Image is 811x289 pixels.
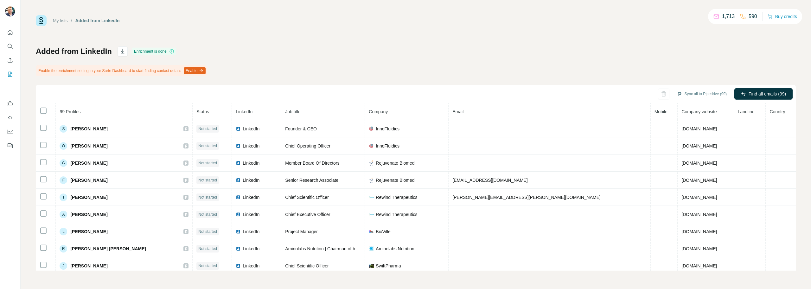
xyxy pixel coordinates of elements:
[369,229,374,234] img: company-logo
[369,143,374,148] img: company-logo
[681,195,717,200] span: [DOMAIN_NAME]
[655,109,667,114] span: Mobile
[60,142,67,150] div: O
[369,195,374,200] img: company-logo
[60,228,67,235] div: L
[285,143,330,148] span: Chief Operating Officer
[60,245,67,253] div: R
[369,264,374,268] img: company-logo
[198,194,217,200] span: Not started
[36,65,207,76] div: Enable the enrichment setting in your Surfe Dashboard to start finding contact details
[236,178,241,183] img: LinkedIn logo
[243,126,259,132] span: LinkedIn
[243,211,259,218] span: LinkedIn
[722,13,735,20] p: 1,713
[198,246,217,252] span: Not started
[369,178,374,183] img: company-logo
[236,212,241,217] img: LinkedIn logo
[60,109,80,114] span: 99 Profiles
[70,211,107,218] span: [PERSON_NAME]
[5,98,15,109] button: Use Surfe on LinkedIn
[36,15,47,26] img: Surfe Logo
[5,6,15,16] img: Avatar
[236,195,241,200] img: LinkedIn logo
[236,229,241,234] img: LinkedIn logo
[198,212,217,217] span: Not started
[5,140,15,151] button: Feedback
[285,263,329,268] span: Chief Scientific Officer
[376,211,417,218] span: Rewind Therapeutics
[681,229,717,234] span: [DOMAIN_NAME]
[285,161,339,166] span: Member Board Of Directors
[5,126,15,137] button: Dashboard
[285,126,317,131] span: Founder & CEO
[734,88,793,100] button: Find all emails (99)
[681,161,717,166] span: [DOMAIN_NAME]
[70,246,146,252] span: [PERSON_NAME] [PERSON_NAME]
[285,109,300,114] span: Job title
[60,125,67,133] div: S
[132,48,176,55] div: Enrichment is done
[681,143,717,148] span: [DOMAIN_NAME]
[36,46,112,56] h1: Added from LinkedIn
[184,67,206,74] button: Enable
[376,126,399,132] span: InnoFluidics
[285,195,329,200] span: Chief Scientific Officer
[198,126,217,132] span: Not started
[369,126,374,131] img: company-logo
[243,228,259,235] span: LinkedIn
[376,263,401,269] span: SwiftPharma
[681,246,717,251] span: [DOMAIN_NAME]
[452,109,463,114] span: Email
[70,126,107,132] span: [PERSON_NAME]
[681,126,717,131] span: [DOMAIN_NAME]
[243,160,259,166] span: LinkedIn
[5,41,15,52] button: Search
[681,109,717,114] span: Company website
[5,112,15,123] button: Use Surfe API
[236,143,241,148] img: LinkedIn logo
[681,212,717,217] span: [DOMAIN_NAME]
[70,177,107,183] span: [PERSON_NAME]
[198,229,217,234] span: Not started
[243,194,259,200] span: LinkedIn
[60,262,67,270] div: J
[681,178,717,183] span: [DOMAIN_NAME]
[768,12,797,21] button: Buy credits
[5,55,15,66] button: Enrich CSV
[376,194,417,200] span: Rewind Therapeutics
[769,109,785,114] span: Country
[376,246,414,252] span: Aminolabs Nutrition
[236,126,241,131] img: LinkedIn logo
[70,160,107,166] span: [PERSON_NAME]
[376,160,414,166] span: Rejuvenate Biomed
[236,246,241,251] img: LinkedIn logo
[681,263,717,268] span: [DOMAIN_NAME]
[285,178,338,183] span: Senior Research Associate
[749,91,786,97] span: Find all emails (99)
[369,212,374,217] img: company-logo
[53,18,68,23] a: My lists
[285,212,330,217] span: Chief Executive Officer
[738,109,755,114] span: Landline
[236,263,241,268] img: LinkedIn logo
[70,263,107,269] span: [PERSON_NAME]
[71,17,72,24] li: /
[376,228,390,235] span: BioVille
[60,194,67,201] div: I
[60,159,67,167] div: G
[75,17,120,24] div: Added from LinkedIn
[243,177,259,183] span: LinkedIn
[70,228,107,235] span: [PERSON_NAME]
[243,263,259,269] span: LinkedIn
[60,211,67,218] div: A
[70,194,107,200] span: [PERSON_NAME]
[376,177,414,183] span: Rejuvenate Biomed
[5,69,15,80] button: My lists
[285,246,382,251] span: Aminolabs Nutrition | Chairman of board/Founder
[369,161,374,166] img: company-logo
[196,109,209,114] span: Status
[376,143,399,149] span: InnoFluidics
[198,160,217,166] span: Not started
[198,177,217,183] span: Not started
